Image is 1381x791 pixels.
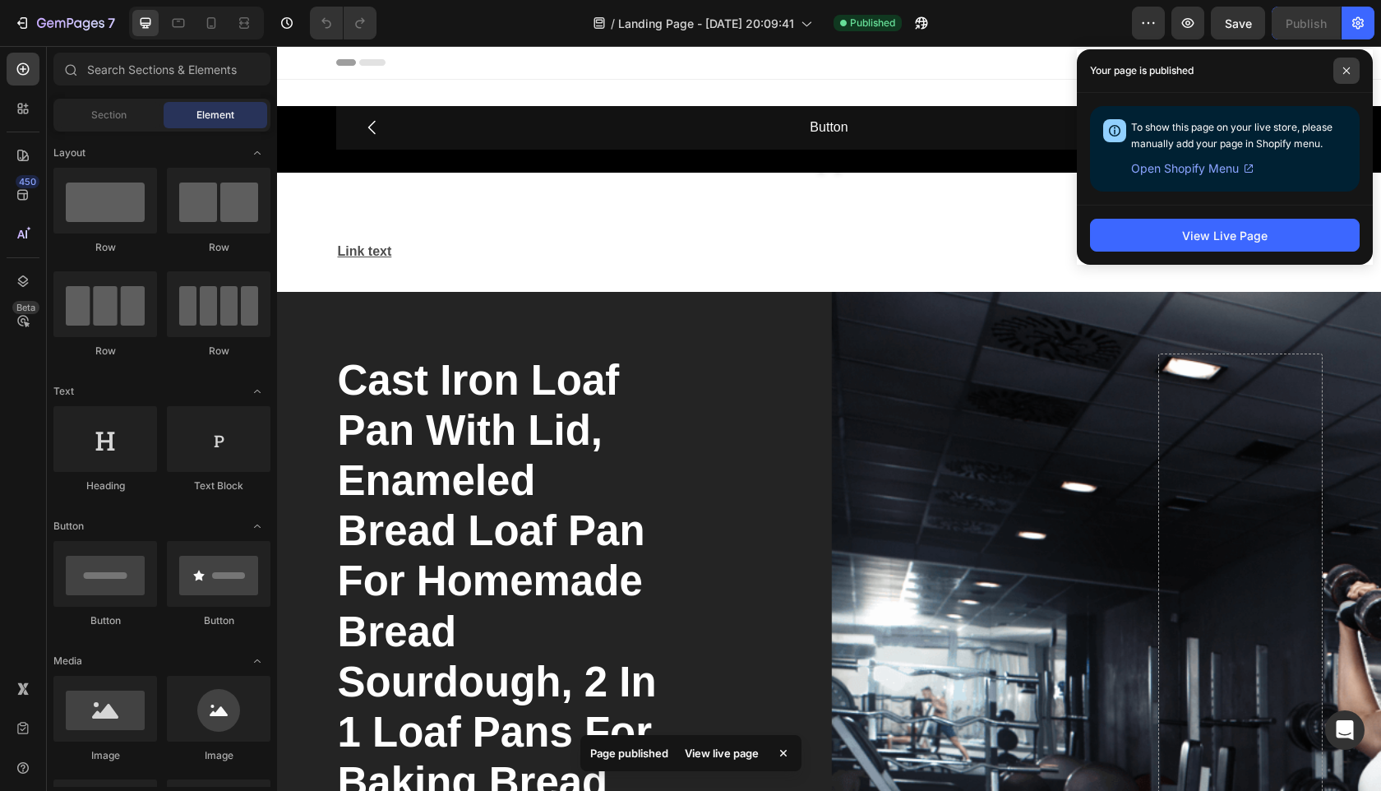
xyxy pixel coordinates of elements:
p: Page published [590,745,668,761]
div: Image [53,748,157,763]
div: Button [167,613,270,628]
span: Section [91,108,127,123]
span: Toggle open [244,140,270,166]
button: View Live Page [1090,219,1360,252]
span: Text [53,384,74,399]
div: Row [53,240,157,255]
div: Image [167,748,270,763]
span: Save [1225,16,1252,30]
div: Open Intercom Messenger [1325,710,1365,750]
button: 7 [7,7,122,39]
div: Row [167,240,270,255]
span: / [611,15,615,32]
span: To show this page on your live store, please manually add your page in Shopify menu. [1131,121,1333,150]
button: Dot [556,117,566,127]
span: Toggle open [244,378,270,405]
iframe: Design area [277,46,1381,791]
span: Toggle open [244,648,270,674]
span: Published [850,16,895,30]
span: Layout [53,146,85,160]
div: View Live Page [1182,227,1268,244]
span: Media [53,654,82,668]
button: Save [1211,7,1265,39]
input: Search Sections & Elements [53,53,270,86]
p: 7 [108,13,115,33]
button: Publish [1272,7,1341,39]
div: Row [167,344,270,358]
span: Open Shopify Menu [1131,159,1239,178]
p: Button [533,70,570,94]
div: View live page [675,742,769,765]
span: Element [196,108,234,123]
span: Button [53,519,84,534]
span: Landing Page - [DATE] 20:09:41 [618,15,794,32]
div: Button [53,613,157,628]
div: Undo/Redo [310,7,376,39]
div: Text Block [167,479,270,493]
div: Publish [1286,15,1327,32]
span: Toggle open [244,513,270,539]
button: Dot [539,117,549,127]
div: Heading [53,479,157,493]
p: Your page is published [1090,62,1194,79]
div: Row [53,344,157,358]
button: Carousel Next Arrow [986,58,1032,104]
a: Link text [61,198,115,212]
div: Beta [12,301,39,314]
div: 450 [16,175,39,188]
